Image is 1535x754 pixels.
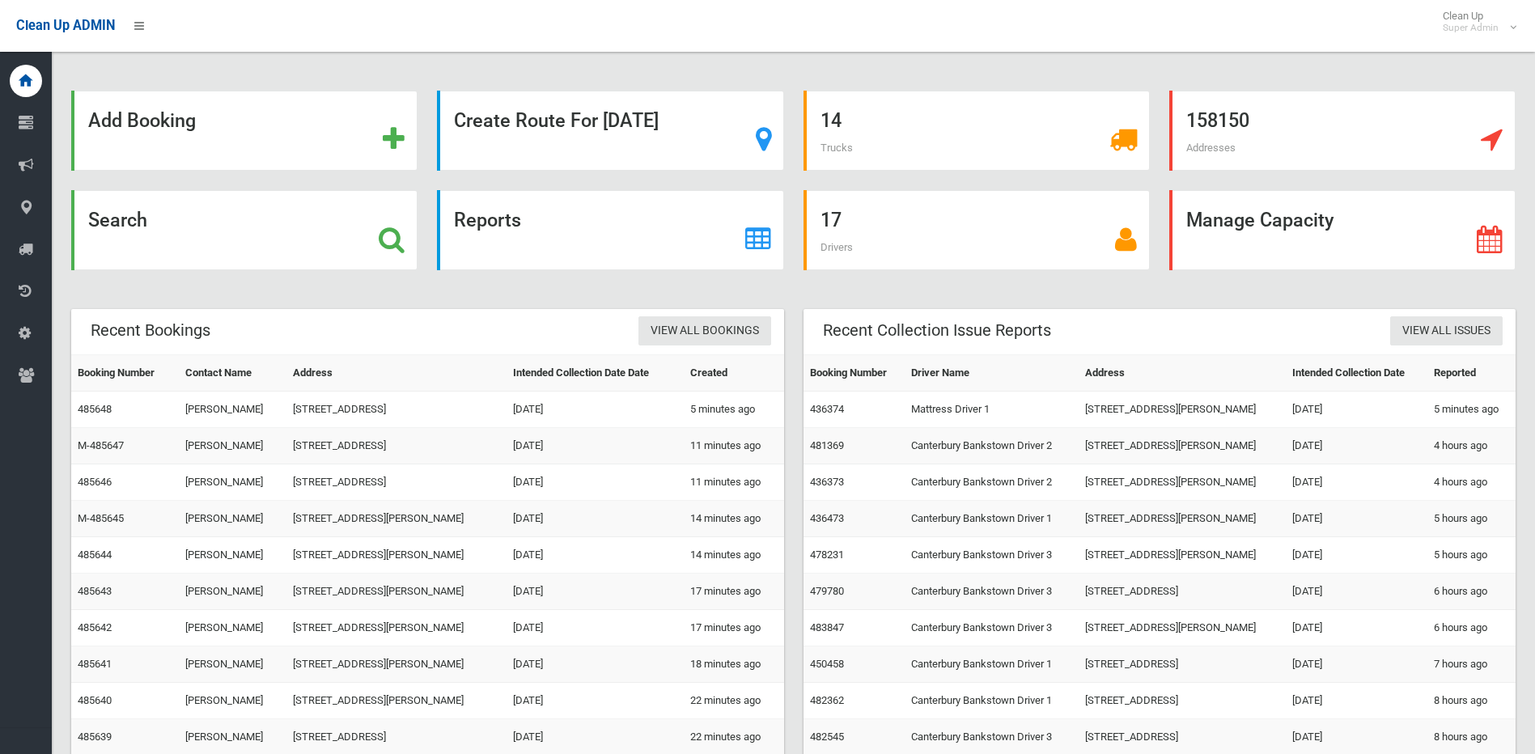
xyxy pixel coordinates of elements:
[1186,209,1334,231] strong: Manage Capacity
[804,355,905,392] th: Booking Number
[507,501,685,537] td: [DATE]
[810,621,844,633] a: 483847
[286,428,506,464] td: [STREET_ADDRESS]
[1079,501,1287,537] td: [STREET_ADDRESS][PERSON_NAME]
[1427,646,1516,683] td: 7 hours ago
[179,683,287,719] td: [PERSON_NAME]
[905,392,1079,428] td: Mattress Driver 1
[810,658,844,670] a: 450458
[1079,428,1287,464] td: [STREET_ADDRESS][PERSON_NAME]
[78,585,112,597] a: 485643
[1427,392,1516,428] td: 5 minutes ago
[821,209,842,231] strong: 17
[1286,501,1427,537] td: [DATE]
[179,501,287,537] td: [PERSON_NAME]
[71,355,179,392] th: Booking Number
[1286,646,1427,683] td: [DATE]
[1079,610,1287,646] td: [STREET_ADDRESS][PERSON_NAME]
[905,464,1079,501] td: Canterbury Bankstown Driver 2
[1079,464,1287,501] td: [STREET_ADDRESS][PERSON_NAME]
[1427,574,1516,610] td: 6 hours ago
[88,109,196,132] strong: Add Booking
[286,683,506,719] td: [STREET_ADDRESS][PERSON_NAME]
[1427,355,1516,392] th: Reported
[905,574,1079,610] td: Canterbury Bankstown Driver 3
[179,355,287,392] th: Contact Name
[88,209,147,231] strong: Search
[179,646,287,683] td: [PERSON_NAME]
[286,392,506,428] td: [STREET_ADDRESS]
[810,731,844,743] a: 482545
[179,464,287,501] td: [PERSON_NAME]
[1079,355,1287,392] th: Address
[810,585,844,597] a: 479780
[78,476,112,488] a: 485646
[179,428,287,464] td: [PERSON_NAME]
[905,428,1079,464] td: Canterbury Bankstown Driver 2
[507,392,685,428] td: [DATE]
[179,537,287,574] td: [PERSON_NAME]
[71,91,418,171] a: Add Booking
[905,355,1079,392] th: Driver Name
[1286,610,1427,646] td: [DATE]
[684,537,783,574] td: 14 minutes ago
[179,574,287,610] td: [PERSON_NAME]
[179,392,287,428] td: [PERSON_NAME]
[437,190,783,270] a: Reports
[810,694,844,706] a: 482362
[286,574,506,610] td: [STREET_ADDRESS][PERSON_NAME]
[638,316,771,346] a: View All Bookings
[905,537,1079,574] td: Canterbury Bankstown Driver 3
[286,610,506,646] td: [STREET_ADDRESS][PERSON_NAME]
[1286,683,1427,719] td: [DATE]
[821,109,842,132] strong: 14
[16,18,115,33] span: Clean Up ADMIN
[1079,683,1287,719] td: [STREET_ADDRESS]
[684,574,783,610] td: 17 minutes ago
[1443,22,1499,34] small: Super Admin
[1286,392,1427,428] td: [DATE]
[804,91,1150,171] a: 14 Trucks
[684,683,783,719] td: 22 minutes ago
[78,549,112,561] a: 485644
[810,549,844,561] a: 478231
[507,610,685,646] td: [DATE]
[71,315,230,346] header: Recent Bookings
[78,731,112,743] a: 485639
[905,646,1079,683] td: Canterbury Bankstown Driver 1
[1427,683,1516,719] td: 8 hours ago
[821,241,853,253] span: Drivers
[286,464,506,501] td: [STREET_ADDRESS]
[684,646,783,683] td: 18 minutes ago
[1186,109,1249,132] strong: 158150
[1427,428,1516,464] td: 4 hours ago
[1427,537,1516,574] td: 5 hours ago
[286,355,506,392] th: Address
[1286,464,1427,501] td: [DATE]
[507,537,685,574] td: [DATE]
[1169,190,1516,270] a: Manage Capacity
[905,610,1079,646] td: Canterbury Bankstown Driver 3
[821,142,853,154] span: Trucks
[78,694,112,706] a: 485640
[1079,574,1287,610] td: [STREET_ADDRESS]
[1427,610,1516,646] td: 6 hours ago
[507,574,685,610] td: [DATE]
[286,646,506,683] td: [STREET_ADDRESS][PERSON_NAME]
[1390,316,1503,346] a: View All Issues
[78,403,112,415] a: 485648
[179,610,287,646] td: [PERSON_NAME]
[684,610,783,646] td: 17 minutes ago
[507,646,685,683] td: [DATE]
[1079,392,1287,428] td: [STREET_ADDRESS][PERSON_NAME]
[1427,464,1516,501] td: 4 hours ago
[1169,91,1516,171] a: 158150 Addresses
[804,190,1150,270] a: 17 Drivers
[1427,501,1516,537] td: 5 hours ago
[684,392,783,428] td: 5 minutes ago
[437,91,783,171] a: Create Route For [DATE]
[507,428,685,464] td: [DATE]
[78,439,124,451] a: M-485647
[507,464,685,501] td: [DATE]
[78,658,112,670] a: 485641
